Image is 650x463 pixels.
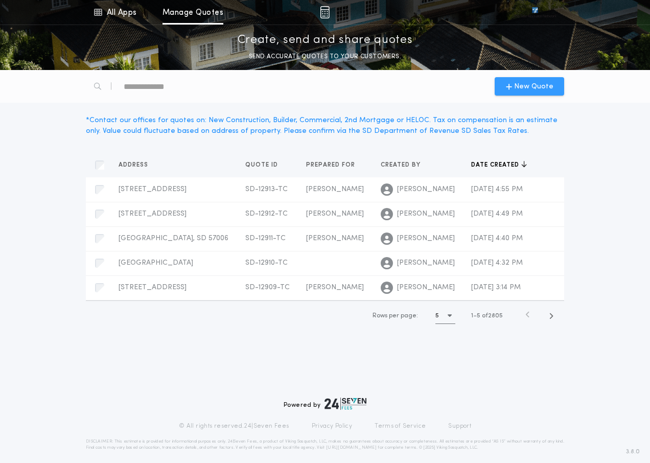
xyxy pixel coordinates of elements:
[320,6,330,18] img: img
[324,398,366,410] img: logo
[373,313,418,319] span: Rows per page:
[397,283,455,293] span: [PERSON_NAME]
[514,7,556,17] img: vs-icon
[482,311,503,320] span: of 2805
[306,186,364,193] span: [PERSON_NAME]
[119,210,187,218] span: [STREET_ADDRESS]
[312,422,353,430] a: Privacy Policy
[471,161,521,169] span: Date created
[119,160,156,170] button: Address
[375,422,426,430] a: Terms of Service
[119,161,150,169] span: Address
[471,313,473,319] span: 1
[381,161,423,169] span: Created by
[471,160,527,170] button: Date created
[435,308,455,324] button: 5
[471,210,523,218] span: [DATE] 4:49 PM
[397,209,455,219] span: [PERSON_NAME]
[448,422,471,430] a: Support
[435,311,439,321] h1: 5
[119,284,187,291] span: [STREET_ADDRESS]
[306,235,364,242] span: [PERSON_NAME]
[306,161,357,169] span: Prepared for
[119,186,187,193] span: [STREET_ADDRESS]
[326,446,377,450] a: [URL][DOMAIN_NAME]
[245,235,286,242] span: SD-12911-TC
[306,210,364,218] span: [PERSON_NAME]
[381,160,428,170] button: Created by
[626,447,640,456] span: 3.8.0
[471,259,523,267] span: [DATE] 4:32 PM
[471,235,523,242] span: [DATE] 4:40 PM
[119,235,228,242] span: [GEOGRAPHIC_DATA], SD 57006
[245,161,280,169] span: Quote ID
[86,115,564,136] div: * Contact our offices for quotes on: New Construction, Builder, Commercial, 2nd Mortgage or HELOC...
[284,398,366,410] div: Powered by
[495,77,564,96] button: New Quote
[119,259,193,267] span: [GEOGRAPHIC_DATA]
[245,160,286,170] button: Quote ID
[397,234,455,244] span: [PERSON_NAME]
[86,438,564,451] p: DISCLAIMER: This estimate is provided for informational purposes only. 24|Seven Fees, a product o...
[397,184,455,195] span: [PERSON_NAME]
[306,284,364,291] span: [PERSON_NAME]
[471,284,521,291] span: [DATE] 3:14 PM
[245,210,288,218] span: SD-12912-TC
[245,259,288,267] span: SD-12910-TC
[397,258,455,268] span: [PERSON_NAME]
[245,186,288,193] span: SD-12913-TC
[514,81,553,92] span: New Quote
[249,52,401,62] p: SEND ACCURATE QUOTES TO YOUR CUSTOMERS.
[238,32,413,49] p: Create, send and share quotes
[245,284,290,291] span: SD-12909-TC
[179,422,289,430] p: © All rights reserved. 24|Seven Fees
[477,313,480,319] span: 5
[471,186,523,193] span: [DATE] 4:55 PM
